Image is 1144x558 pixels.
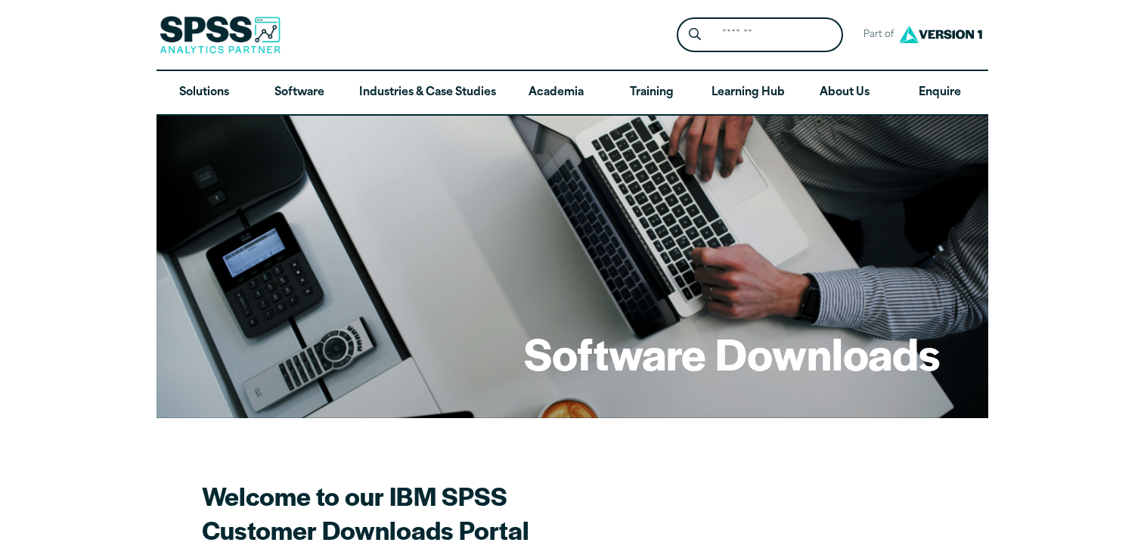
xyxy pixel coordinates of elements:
nav: Desktop version of site main menu [157,71,988,115]
h2: Welcome to our IBM SPSS Customer Downloads Portal [202,479,731,547]
button: Search magnifying glass icon [681,21,708,49]
a: Training [603,71,699,115]
a: Industries & Case Studies [347,71,508,115]
a: Enquire [892,71,987,115]
a: Software [252,71,347,115]
a: About Us [797,71,892,115]
img: Version1 Logo [895,20,986,48]
a: Learning Hub [699,71,797,115]
span: Part of [855,24,895,46]
a: Academia [508,71,603,115]
h1: Software Downloads [524,324,940,383]
a: Solutions [157,71,252,115]
img: SPSS Analytics Partner [160,16,281,54]
svg: Search magnifying glass icon [689,28,701,41]
form: Site Header Search Form [677,17,843,53]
